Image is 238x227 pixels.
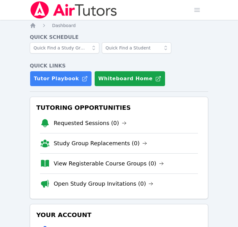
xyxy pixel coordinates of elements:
[54,139,147,148] a: Study Group Replacements (0)
[30,71,92,86] a: Tutor Playbook
[30,34,208,41] h4: Quick Schedule
[52,23,76,28] span: Dashboard
[54,119,127,127] a: Requested Sessions (0)
[30,1,118,19] img: Air Tutors
[54,159,164,168] a: View Registerable Course Groups (0)
[30,62,208,70] h4: Quick Links
[94,71,165,86] button: Whiteboard Home
[30,42,99,53] input: Quick Find a Study Group
[102,42,171,53] input: Quick Find a Student
[54,179,154,188] a: Open Study Group Invitations (0)
[52,22,76,29] a: Dashboard
[35,209,203,220] h3: Your Account
[35,102,203,113] h3: Tutoring Opportunities
[30,22,208,29] nav: Breadcrumb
